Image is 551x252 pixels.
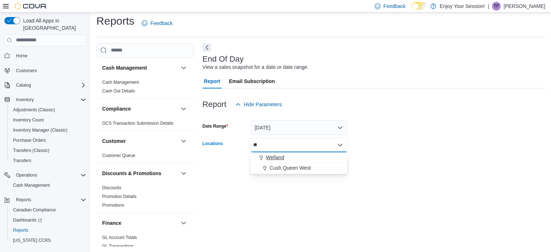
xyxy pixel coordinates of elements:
[102,79,139,85] span: Cash Management
[179,169,188,178] button: Discounts & Promotions
[13,171,86,179] span: Operations
[102,121,174,126] a: OCS Transaction Submission Details
[10,216,86,224] span: Dashboards
[102,194,137,199] span: Promotion Details
[179,63,188,72] button: Cash Management
[102,219,121,227] h3: Finance
[10,126,86,135] span: Inventory Manager (Classic)
[10,156,86,165] span: Transfers
[102,80,139,85] a: Cash Management
[10,116,47,124] a: Inventory Count
[7,105,89,115] button: Adjustments (Classic)
[13,81,34,90] button: Catalog
[10,226,86,235] span: Reports
[203,123,228,129] label: Date Range
[102,120,174,126] span: OCS Transaction Submission Details
[412,2,427,10] input: Dark Mode
[102,185,121,190] a: Discounts
[102,244,134,249] a: GL Transactions
[102,202,124,208] span: Promotions
[10,216,45,224] a: Dashboards
[102,235,137,240] span: GL Account Totals
[203,141,223,146] label: Locations
[13,117,44,123] span: Inventory Count
[102,105,131,112] h3: Compliance
[7,215,89,225] a: Dashboards
[96,119,194,131] div: Compliance
[13,95,37,104] button: Inventory
[102,235,137,240] a: GL Account Totals
[13,195,86,204] span: Reports
[139,16,175,30] a: Feedback
[203,63,309,71] div: View a sales snapshot for a date or date range.
[1,95,89,105] button: Inventory
[13,95,86,104] span: Inventory
[10,146,52,155] a: Transfers (Classic)
[250,152,347,173] div: Choose from the following options
[10,206,86,214] span: Canadian Compliance
[13,158,31,164] span: Transfers
[13,217,42,223] span: Dashboards
[270,164,311,172] span: Cush Queen West
[102,64,147,71] h3: Cash Management
[16,172,37,178] span: Operations
[7,125,89,135] button: Inventory Manager (Classic)
[1,170,89,180] button: Operations
[13,107,55,113] span: Adjustments (Classic)
[13,227,28,233] span: Reports
[337,142,343,148] button: Close list of options
[1,80,89,90] button: Catalog
[102,203,124,208] a: Promotions
[10,136,86,145] span: Purchase Orders
[102,137,126,145] h3: Customer
[1,50,89,61] button: Home
[10,236,54,245] a: [US_STATE] CCRS
[504,2,545,11] p: [PERSON_NAME]
[250,152,347,163] button: Welland
[7,135,89,145] button: Purchase Orders
[13,171,40,179] button: Operations
[102,219,178,227] button: Finance
[203,43,211,52] button: Next
[102,194,137,199] a: Promotion Details
[7,115,89,125] button: Inventory Count
[488,2,489,11] p: |
[13,137,46,143] span: Purchase Orders
[13,207,56,213] span: Canadian Compliance
[7,156,89,166] button: Transfers
[203,100,226,109] h3: Report
[13,148,49,153] span: Transfers (Classic)
[102,243,134,249] span: GL Transactions
[10,181,53,190] a: Cash Management
[13,81,86,90] span: Catalog
[7,180,89,190] button: Cash Management
[10,106,58,114] a: Adjustments (Classic)
[10,106,86,114] span: Adjustments (Classic)
[10,236,86,245] span: Washington CCRS
[102,88,135,94] a: Cash Out Details
[96,14,134,28] h1: Reports
[7,235,89,245] button: [US_STATE] CCRS
[96,183,194,212] div: Discounts & Promotions
[16,197,31,203] span: Reports
[102,170,178,177] button: Discounts & Promotions
[204,74,220,88] span: Report
[1,65,89,76] button: Customers
[10,226,31,235] a: Reports
[383,3,405,10] span: Feedback
[16,53,28,59] span: Home
[250,120,347,135] button: [DATE]
[1,195,89,205] button: Reports
[13,51,86,60] span: Home
[16,82,31,88] span: Catalog
[179,104,188,113] button: Compliance
[102,153,135,158] a: Customer Queue
[13,237,51,243] span: [US_STATE] CCRS
[96,78,194,98] div: Cash Management
[10,156,34,165] a: Transfers
[13,182,50,188] span: Cash Management
[102,105,178,112] button: Compliance
[7,225,89,235] button: Reports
